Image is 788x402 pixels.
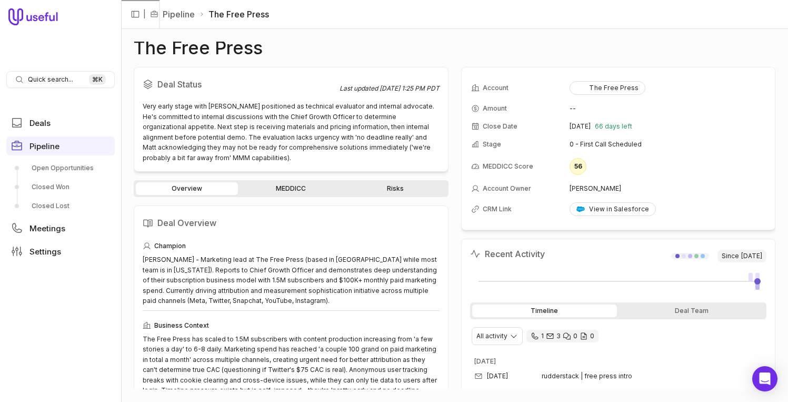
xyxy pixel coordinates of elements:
[29,224,65,232] span: Meetings
[143,254,440,306] div: [PERSON_NAME] - Marketing lead at The Free Press (based in [GEOGRAPHIC_DATA] while most team is i...
[29,248,61,256] span: Settings
[136,182,238,195] a: Overview
[29,142,59,150] span: Pipeline
[741,252,762,260] time: [DATE]
[6,219,115,238] a: Meetings
[483,84,508,92] span: Account
[143,214,440,231] h2: Deal Overview
[542,372,632,380] span: rudderstack | free press intro
[28,75,73,84] span: Quick search...
[483,122,517,131] span: Close Date
[483,205,512,213] span: CRM Link
[470,248,545,260] h2: Recent Activity
[163,8,195,21] a: Pipeline
[6,136,115,155] a: Pipeline
[240,182,342,195] a: MEDDICC
[143,8,146,21] span: |
[143,319,440,332] div: Business Context
[483,184,531,193] span: Account Owner
[570,136,765,153] td: 0 - First Call Scheduled
[570,81,645,95] button: The Free Press
[6,160,115,177] a: Open Opportunities
[483,104,507,113] span: Amount
[29,119,51,127] span: Deals
[6,179,115,195] a: Closed Won
[6,113,115,132] a: Deals
[134,42,263,54] h1: The Free Press
[6,242,115,261] a: Settings
[6,198,115,214] a: Closed Lost
[474,357,496,365] time: [DATE]
[526,330,599,342] div: 1 call and 3 email threads
[380,84,440,92] time: [DATE] 1:25 PM PDT
[717,250,766,262] span: Since
[570,100,765,117] td: --
[472,305,617,317] div: Timeline
[6,160,115,214] div: Pipeline submenu
[199,8,269,21] li: The Free Press
[340,84,440,93] div: Last updated
[487,372,508,380] time: [DATE]
[143,76,340,93] h2: Deal Status
[127,6,143,22] button: Collapse sidebar
[570,202,656,216] a: View in Salesforce
[576,205,649,213] div: View in Salesforce
[344,182,446,195] a: Risks
[143,240,440,252] div: Champion
[483,162,533,171] span: MEDDICC Score
[752,366,777,391] div: Open Intercom Messenger
[570,158,586,175] div: 56
[595,122,632,131] span: 66 days left
[143,101,440,163] div: Very early stage with [PERSON_NAME] positioned as technical evaluator and internal advocate. He's...
[619,305,764,317] div: Deal Team
[570,122,591,131] time: [DATE]
[576,84,639,92] div: The Free Press
[483,140,501,149] span: Stage
[570,180,765,197] td: [PERSON_NAME]
[89,74,106,85] kbd: ⌘ K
